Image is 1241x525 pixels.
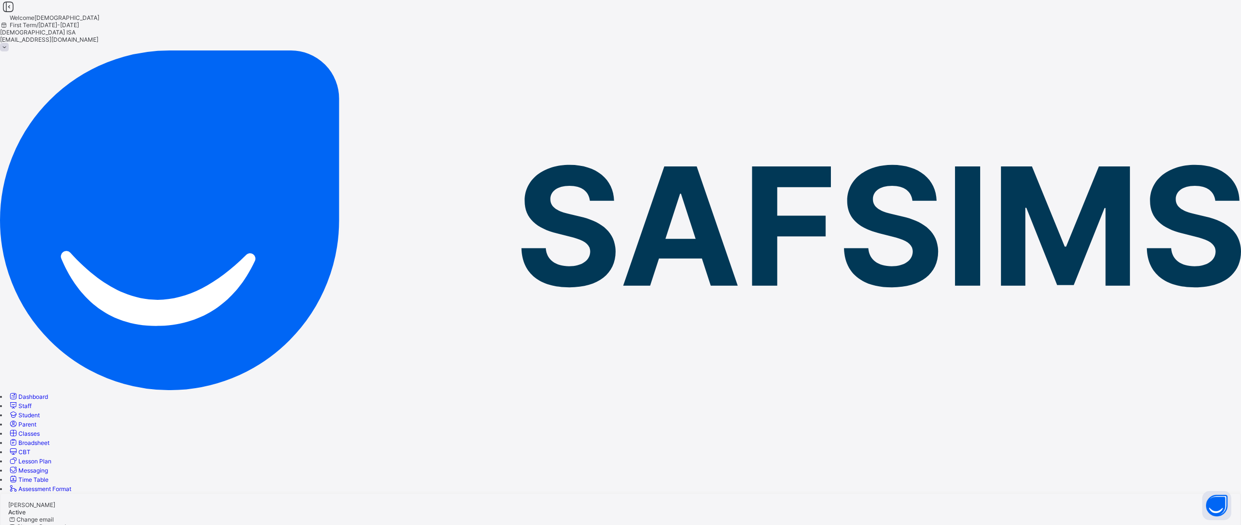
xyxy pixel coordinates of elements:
a: Time Table [8,476,48,483]
span: Change email [16,516,54,523]
a: Classes [8,430,40,437]
a: Lesson Plan [8,458,51,465]
span: [PERSON_NAME] [8,501,55,509]
span: Broadsheet [18,439,49,446]
a: Messaging [8,467,48,474]
span: Staff [18,402,32,410]
span: Classes [18,430,40,437]
a: CBT [8,448,31,456]
span: Lesson Plan [18,458,51,465]
span: Messaging [18,467,48,474]
a: Dashboard [8,393,48,400]
button: Open asap [1202,491,1231,520]
span: Welcome [DEMOGRAPHIC_DATA] [10,14,99,21]
a: Parent [8,421,36,428]
a: Assessment Format [8,485,71,492]
span: Parent [18,421,36,428]
a: Student [8,411,40,419]
span: Assessment Format [18,485,71,492]
span: Active [8,509,26,516]
span: Dashboard [18,393,48,400]
a: Broadsheet [8,439,49,446]
a: Staff [8,402,32,410]
span: Student [18,411,40,419]
span: Time Table [18,476,48,483]
span: CBT [18,448,31,456]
